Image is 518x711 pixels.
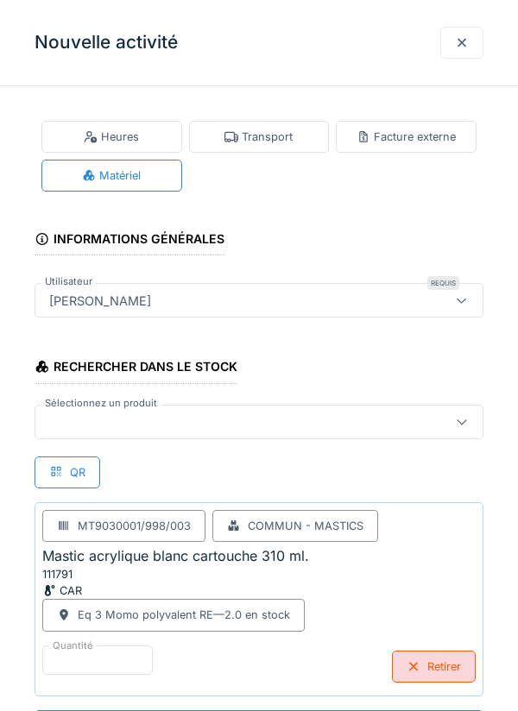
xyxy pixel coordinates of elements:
[41,396,161,411] label: Sélectionnez un produit
[84,129,139,145] div: Heures
[42,545,309,566] div: Mastic acrylique blanc cartouche 310 ml.
[42,566,250,582] div: 111791
[35,456,100,488] div: QR
[248,518,363,534] div: Commun - Mastics
[82,167,141,184] div: Matériel
[78,607,290,623] div: Eq 3 Momo polyvalent RE — 2.0 en stock
[42,582,250,599] div: CAR
[42,291,158,310] div: [PERSON_NAME]
[41,274,96,289] label: Utilisateur
[49,639,97,653] label: Quantité
[357,129,456,145] div: Facture externe
[392,651,476,683] div: Retirer
[427,276,459,290] div: Requis
[78,518,191,534] div: MT9030001/998/003
[35,354,237,383] div: Rechercher dans le stock
[224,129,293,145] div: Transport
[35,32,178,53] h3: Nouvelle activité
[35,226,224,255] div: Informations générales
